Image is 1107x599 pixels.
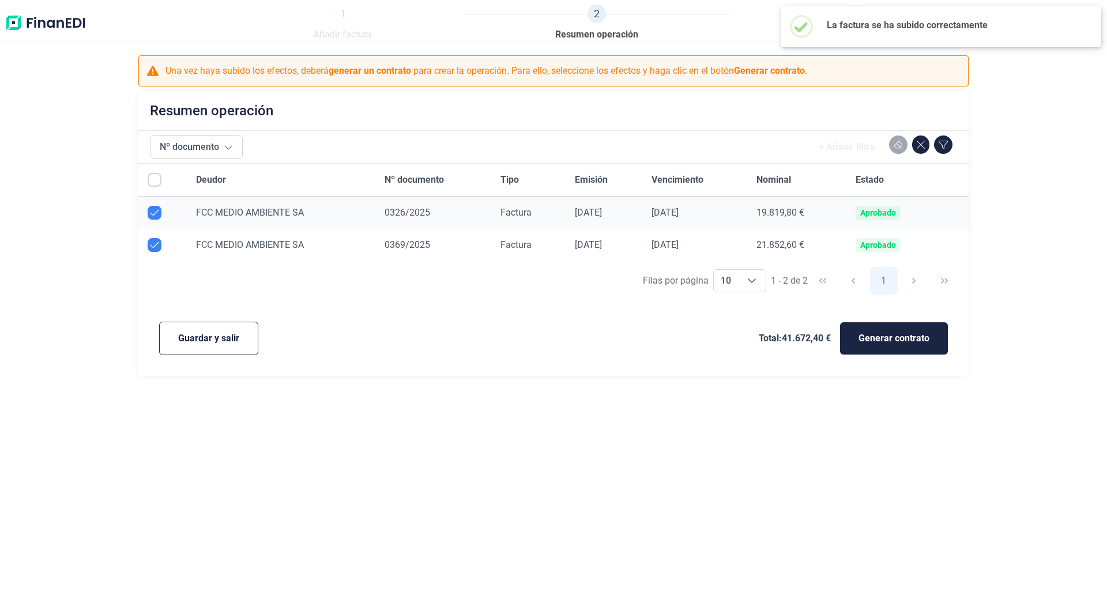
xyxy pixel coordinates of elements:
span: Factura [500,207,532,218]
span: Estado [856,173,884,187]
button: Next Page [900,267,928,295]
span: Tipo [500,173,519,187]
button: Previous Page [839,267,867,295]
button: Generar contrato [840,322,948,355]
span: Nominal [756,173,791,187]
button: Last Page [931,267,958,295]
span: 2 [588,5,606,23]
div: 19.819,80 € [756,207,837,218]
div: Aprobado [860,208,896,217]
span: Guardar y salir [178,331,239,345]
span: 1 - 2 de 2 [771,276,808,285]
span: Deudor [196,173,226,187]
b: generar un contrato [329,65,411,76]
div: 21.852,60 € [756,239,837,251]
h2: La factura se ha subido correctamente [827,20,1083,31]
span: Emisión [575,173,608,187]
span: Total: 41.672,40 € [759,331,831,345]
a: 2Resumen operación [555,5,638,42]
div: [DATE] [652,207,738,218]
span: 10 [714,270,738,292]
button: Nº documento [150,135,243,159]
button: Page 1 [870,267,898,295]
div: Row Unselected null [148,238,161,252]
div: [DATE] [652,239,738,251]
div: Choose [738,270,766,292]
div: [DATE] [575,239,633,251]
span: 0369/2025 [385,239,430,250]
div: [DATE] [575,207,633,218]
img: Logo de aplicación [5,5,86,42]
div: Row Unselected null [148,206,161,220]
span: Factura [500,239,532,250]
button: First Page [809,267,837,295]
span: Nº documento [385,173,444,187]
span: FCC MEDIO AMBIENTE SA [196,239,304,250]
span: FCC MEDIO AMBIENTE SA [196,207,304,218]
span: Resumen operación [555,28,638,42]
span: Generar contrato [859,331,929,345]
div: Aprobado [860,240,896,250]
p: Una vez haya subido los efectos, deberá para crear la operación. Para ello, seleccione los efecto... [165,64,807,78]
div: All items unselected [148,173,161,187]
button: Guardar y salir [159,322,258,355]
b: Generar contrato [734,65,805,76]
h2: Resumen operación [150,103,273,119]
div: Filas por página [643,274,709,288]
span: 0326/2025 [385,207,430,218]
span: Vencimiento [652,173,703,187]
